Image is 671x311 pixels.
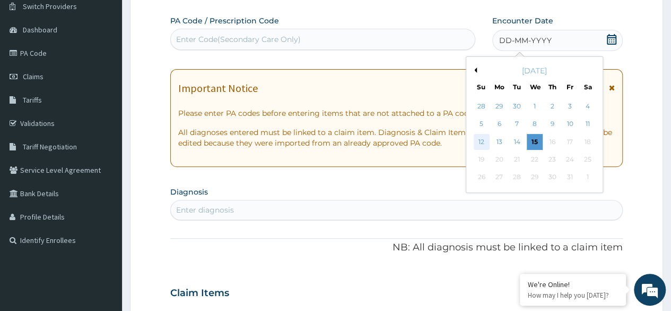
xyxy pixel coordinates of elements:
[512,82,521,91] div: Tu
[62,90,146,197] span: We're online!
[528,291,618,300] p: How may I help you today?
[491,152,507,167] div: Not available Monday, October 20th, 2025
[509,98,525,114] div: Choose Tuesday, September 30th, 2025
[178,82,258,94] h1: Important Notice
[20,53,43,80] img: d_794563401_company_1708531726252_794563401
[499,35,552,46] span: DD-MM-YYYY
[579,170,595,186] div: Not available Saturday, November 1st, 2025
[530,82,539,91] div: We
[565,82,574,91] div: Fr
[472,68,477,73] button: Previous Month
[579,116,595,132] div: Choose Saturday, October 11th, 2025
[579,98,595,114] div: Choose Saturday, October 4th, 2025
[23,142,77,152] span: Tariff Negotiation
[526,134,542,150] div: Choose Wednesday, October 15th, 2025
[526,152,542,167] div: Not available Wednesday, October 22nd, 2025
[178,127,615,148] p: All diagnoses entered must be linked to a claim item. Diagnosis & Claim Items that are visible bu...
[491,98,507,114] div: Choose Monday, September 29th, 2025
[528,280,618,289] div: We're Online!
[473,116,489,132] div: Choose Sunday, October 5th, 2025
[562,134,578,150] div: Not available Friday, October 17th, 2025
[23,2,77,11] span: Switch Providers
[547,82,556,91] div: Th
[473,170,489,186] div: Not available Sunday, October 26th, 2025
[579,134,595,150] div: Not available Saturday, October 18th, 2025
[526,116,542,132] div: Choose Wednesday, October 8th, 2025
[562,170,578,186] div: Not available Friday, October 31st, 2025
[176,34,301,45] div: Enter Code(Secondary Care Only)
[176,205,234,215] div: Enter diagnosis
[544,134,560,150] div: Not available Thursday, October 16th, 2025
[562,98,578,114] div: Choose Friday, October 3rd, 2025
[491,170,507,186] div: Not available Monday, October 27th, 2025
[494,82,503,91] div: Mo
[544,152,560,167] div: Not available Thursday, October 23rd, 2025
[509,116,525,132] div: Choose Tuesday, October 7th, 2025
[23,95,42,105] span: Tariffs
[5,202,202,239] textarea: Type your message and hit 'Enter'
[470,65,598,76] div: [DATE]
[23,25,57,35] span: Dashboard
[473,134,489,150] div: Choose Sunday, October 12th, 2025
[473,98,489,114] div: Choose Sunday, September 28th, 2025
[526,170,542,186] div: Not available Wednesday, October 29th, 2025
[562,152,578,167] div: Not available Friday, October 24th, 2025
[491,134,507,150] div: Choose Monday, October 13th, 2025
[544,170,560,186] div: Not available Thursday, October 30th, 2025
[473,98,596,187] div: month 2025-10
[526,98,542,114] div: Choose Wednesday, October 1st, 2025
[178,108,615,119] p: Please enter PA codes before entering items that are not attached to a PA code
[476,82,485,91] div: Su
[170,187,208,197] label: Diagnosis
[174,5,199,31] div: Minimize live chat window
[509,170,525,186] div: Not available Tuesday, October 28th, 2025
[491,116,507,132] div: Choose Monday, October 6th, 2025
[509,134,525,150] div: Choose Tuesday, October 14th, 2025
[170,241,623,255] p: NB: All diagnosis must be linked to a claim item
[23,72,43,81] span: Claims
[544,98,560,114] div: Choose Thursday, October 2nd, 2025
[562,116,578,132] div: Choose Friday, October 10th, 2025
[583,82,592,91] div: Sa
[544,116,560,132] div: Choose Thursday, October 9th, 2025
[473,152,489,167] div: Not available Sunday, October 19th, 2025
[579,152,595,167] div: Not available Saturday, October 25th, 2025
[170,15,279,26] label: PA Code / Prescription Code
[170,288,229,299] h3: Claim Items
[55,60,178,73] div: Chat with us now
[509,152,525,167] div: Not available Tuesday, October 21st, 2025
[492,15,553,26] label: Encounter Date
